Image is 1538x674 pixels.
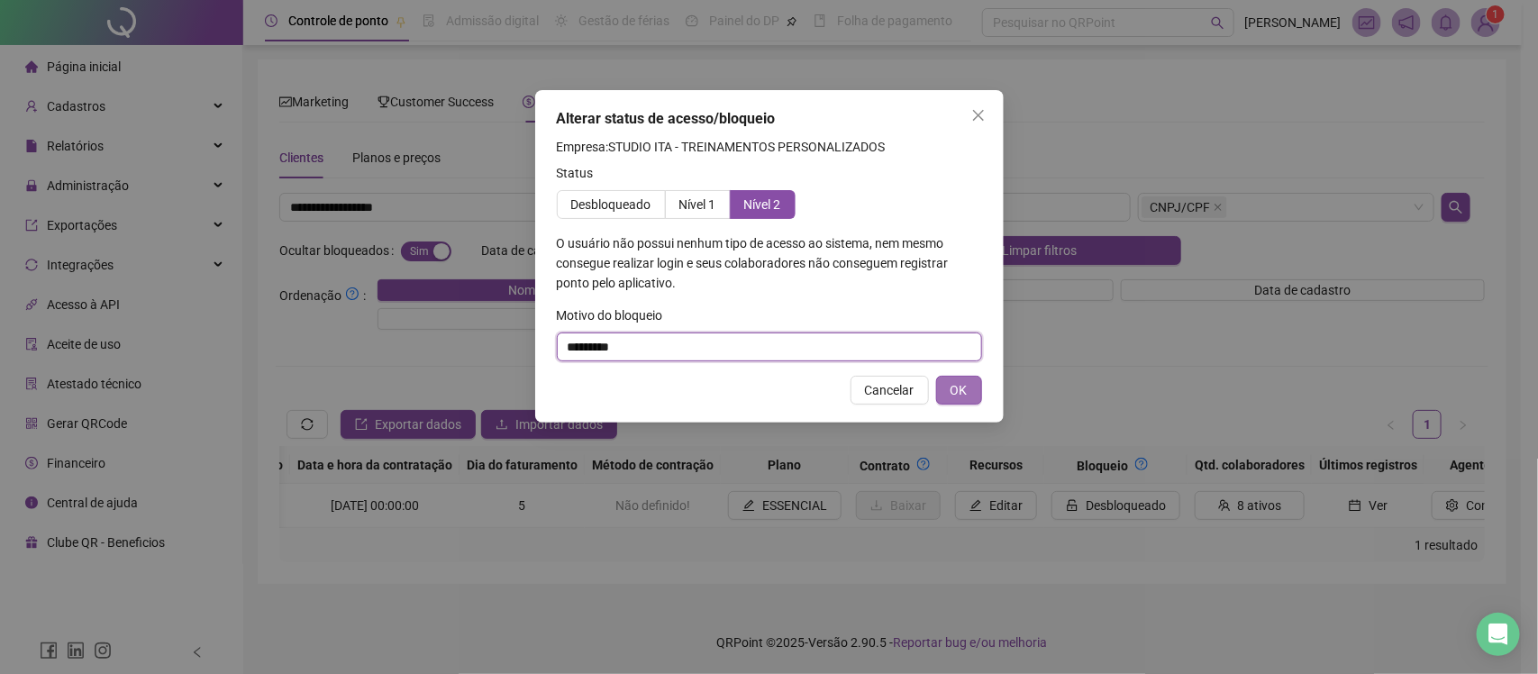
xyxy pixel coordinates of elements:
span: Cancelar [865,380,915,400]
span: OK [951,380,968,400]
span: Desbloqueado [571,197,651,212]
button: OK [936,376,982,405]
p: O usuário não possui nenhum tipo de acesso ao sistema, nem mesmo consegue realizar login e seus c... [557,233,982,293]
button: Cancelar [851,376,929,405]
label: Status [557,163,605,183]
span: close [971,108,986,123]
label: Motivo do bloqueio [557,305,675,325]
button: Close [964,101,993,130]
h4: Empresa: STUDIO ITA - TREINAMENTOS PERSONALIZADOS [557,137,982,157]
div: Open Intercom Messenger [1477,613,1520,656]
span: Nível 2 [744,197,781,212]
div: Alterar status de acesso/bloqueio [557,108,982,130]
span: Nível 1 [679,197,716,212]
